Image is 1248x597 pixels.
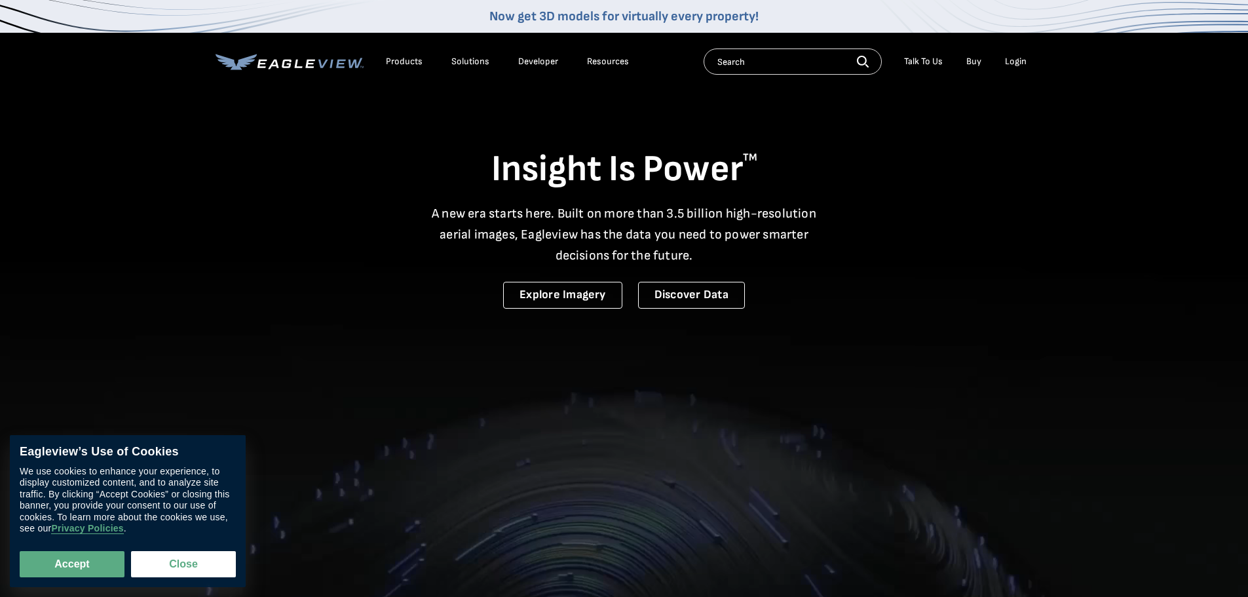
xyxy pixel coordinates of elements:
[20,466,236,535] div: We use cookies to enhance your experience, to display customized content, and to analyze site tra...
[424,203,825,266] p: A new era starts here. Built on more than 3.5 billion high-resolution aerial images, Eagleview ha...
[386,56,423,67] div: Products
[904,56,943,67] div: Talk To Us
[966,56,981,67] a: Buy
[1005,56,1027,67] div: Login
[20,445,236,459] div: Eagleview’s Use of Cookies
[704,48,882,75] input: Search
[131,551,236,577] button: Close
[503,282,622,309] a: Explore Imagery
[638,282,745,309] a: Discover Data
[489,9,759,24] a: Now get 3D models for virtually every property!
[20,551,124,577] button: Accept
[518,56,558,67] a: Developer
[587,56,629,67] div: Resources
[216,147,1033,193] h1: Insight Is Power
[743,151,757,164] sup: TM
[451,56,489,67] div: Solutions
[51,524,123,535] a: Privacy Policies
